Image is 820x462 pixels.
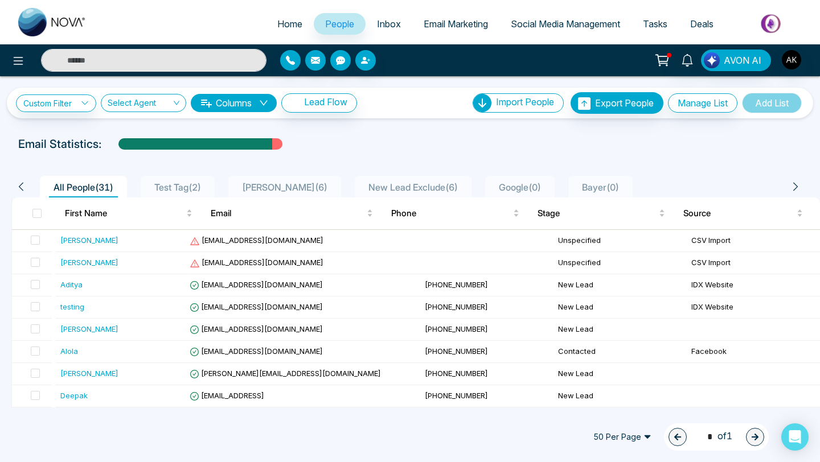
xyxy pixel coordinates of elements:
[56,197,202,229] th: First Name
[259,98,268,108] span: down
[687,274,820,296] td: IDX Website
[60,390,88,401] div: Deepak
[425,346,488,356] span: [PHONE_NUMBER]
[60,323,118,335] div: [PERSON_NAME]
[553,252,687,274] td: Unspecified
[494,181,546,193] span: Google ( 0 )
[190,236,323,245] span: [EMAIL_ADDRESS][DOMAIN_NAME]
[496,96,554,108] span: Import People
[282,94,300,112] img: Lead Flow
[190,346,323,356] span: [EMAIL_ADDRESS][DOMAIN_NAME]
[553,230,687,252] td: Unspecified
[304,96,347,108] span: Lead Flow
[553,341,687,363] td: Contacted
[382,197,528,229] th: Phone
[425,302,488,311] span: [PHONE_NUMBER]
[191,94,277,112] button: Columnsdown
[595,97,654,109] span: Export People
[49,181,118,193] span: All People ( 31 )
[674,197,820,229] th: Source
[16,94,96,112] a: Custom Filter
[277,93,357,113] a: Lead FlowLead Flow
[687,407,820,430] td: Csv Import
[325,18,354,30] span: People
[190,324,323,333] span: [EMAIL_ADDRESS][DOMAIN_NAME]
[391,207,510,220] span: Phone
[668,93,737,113] button: Manage List
[425,280,488,289] span: [PHONE_NUMBER]
[190,302,323,311] span: [EMAIL_ADDRESS][DOMAIN_NAME]
[700,429,732,444] span: of 1
[18,135,101,152] p: Email Statistics:
[782,50,801,69] img: User Avatar
[553,385,687,407] td: New Lead
[314,13,366,35] a: People
[202,197,382,229] th: Email
[553,407,687,430] td: New Lead
[528,197,674,229] th: Stage
[499,13,632,35] a: Social Media Management
[731,11,813,36] img: Market-place.gif
[60,345,78,357] div: Alola
[425,324,488,333] span: [PHONE_NUMBER]
[18,8,87,36] img: Nova CRM Logo
[687,230,820,252] td: CSV Import
[511,18,620,30] span: Social Media Management
[266,13,314,35] a: Home
[190,369,381,378] span: [PERSON_NAME][EMAIL_ADDRESS][DOMAIN_NAME]
[538,207,657,220] span: Stage
[150,181,206,193] span: Test Tag ( 2 )
[425,369,488,378] span: [PHONE_NUMBER]
[366,13,412,35] a: Inbox
[364,181,462,193] span: New Lead Exclude ( 6 )
[60,279,83,290] div: Aditya
[781,423,809,451] div: Open Intercom Messenger
[585,428,659,446] span: 50 Per Page
[60,301,84,312] div: testing
[704,52,720,68] img: Lead Flow
[687,341,820,363] td: Facebook
[687,296,820,319] td: IDX Website
[190,258,323,267] span: [EMAIL_ADDRESS][DOMAIN_NAME]
[425,391,488,400] span: [PHONE_NUMBER]
[277,18,302,30] span: Home
[190,280,323,289] span: [EMAIL_ADDRESS][DOMAIN_NAME]
[60,234,118,246] div: [PERSON_NAME]
[577,181,624,193] span: Bayer ( 0 )
[211,207,364,220] span: Email
[65,207,184,220] span: First Name
[190,391,264,400] span: [EMAIL_ADDRESS]
[553,274,687,296] td: New Lead
[679,13,725,35] a: Deals
[281,93,357,113] button: Lead Flow
[553,319,687,341] td: New Lead
[377,18,401,30] span: Inbox
[683,207,794,220] span: Source
[687,252,820,274] td: CSV Import
[424,18,488,30] span: Email Marketing
[632,13,679,35] a: Tasks
[553,296,687,319] td: New Lead
[724,53,761,67] span: AVON AI
[60,368,118,379] div: [PERSON_NAME]
[690,18,714,30] span: Deals
[553,363,687,385] td: New Lead
[643,18,667,30] span: Tasks
[237,181,332,193] span: [PERSON_NAME] ( 6 )
[571,92,663,114] button: Export People
[701,49,771,71] button: AVON AI
[412,13,499,35] a: Email Marketing
[60,257,118,268] div: [PERSON_NAME]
